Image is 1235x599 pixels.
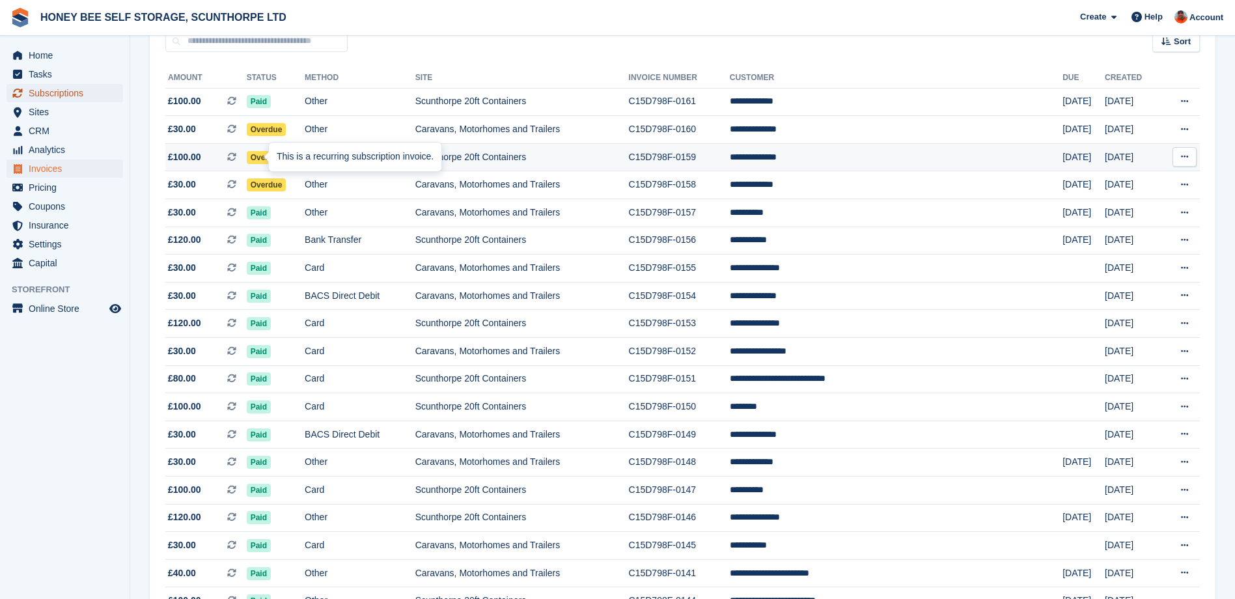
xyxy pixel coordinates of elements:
span: Storefront [12,283,130,296]
span: £40.00 [168,566,196,580]
span: CRM [29,122,107,140]
span: Subscriptions [29,84,107,102]
td: [DATE] [1105,559,1159,587]
td: C15D798F-0145 [629,532,730,560]
img: Abbie Tucker [1174,10,1187,23]
td: Card [305,532,415,560]
td: Card [305,338,415,366]
a: menu [7,122,123,140]
th: Status [247,68,305,89]
th: Site [415,68,629,89]
span: £30.00 [168,538,196,552]
td: [DATE] [1105,421,1159,449]
a: menu [7,46,123,64]
a: menu [7,299,123,318]
td: Other [305,88,415,116]
td: C15D798F-0160 [629,116,730,144]
td: [DATE] [1105,143,1159,171]
span: Account [1189,11,1223,24]
td: Caravans, Motorhomes and Trailers [415,421,629,449]
a: menu [7,65,123,83]
td: C15D798F-0150 [629,393,730,421]
a: menu [7,235,123,253]
span: Insurance [29,216,107,234]
span: Invoices [29,160,107,178]
span: Settings [29,235,107,253]
td: [DATE] [1105,255,1159,283]
td: Card [305,365,415,393]
a: menu [7,254,123,272]
td: [DATE] [1105,449,1159,477]
a: menu [7,197,123,216]
a: HONEY BEE SELF STORAGE, SCUNTHORPE LTD [35,7,292,28]
span: Paid [247,484,271,497]
span: Overdue [247,123,286,136]
span: Paid [247,400,271,413]
td: C15D798F-0152 [629,338,730,366]
td: C15D798F-0158 [629,171,730,199]
td: [DATE] [1105,310,1159,338]
td: [DATE] [1105,88,1159,116]
span: £30.00 [168,122,196,136]
td: Other [305,199,415,227]
span: Paid [247,345,271,358]
td: C15D798F-0155 [629,255,730,283]
td: Card [305,255,415,283]
span: Create [1080,10,1106,23]
img: stora-icon-8386f47178a22dfd0bd8f6a31ec36ba5ce8667c1dd55bd0f319d3a0aa187defe.svg [10,8,30,27]
td: C15D798F-0151 [629,365,730,393]
td: Other [305,504,415,532]
span: £30.00 [168,289,196,303]
span: £30.00 [168,206,196,219]
span: Paid [247,539,271,552]
td: [DATE] [1105,116,1159,144]
td: Scunthorpe 20ft Containers [415,88,629,116]
span: Coupons [29,197,107,216]
td: Scunthorpe 20ft Containers [415,477,629,505]
td: [DATE] [1105,171,1159,199]
td: [DATE] [1062,171,1105,199]
td: Scunthorpe 20ft Containers [415,227,629,255]
span: Paid [247,262,271,275]
th: Customer [730,68,1062,89]
td: C15D798F-0159 [629,143,730,171]
span: £120.00 [168,316,201,330]
span: Overdue [247,178,286,191]
td: C15D798F-0147 [629,477,730,505]
td: Caravans, Motorhomes and Trailers [415,199,629,227]
td: [DATE] [1105,199,1159,227]
span: Paid [247,511,271,524]
span: Paid [247,317,271,330]
td: [DATE] [1105,504,1159,532]
td: [DATE] [1062,116,1105,144]
td: Bank Transfer [305,227,415,255]
a: menu [7,84,123,102]
td: Caravans, Motorhomes and Trailers [415,282,629,310]
span: Paid [247,428,271,441]
td: Other [305,171,415,199]
td: [DATE] [1105,393,1159,421]
span: £30.00 [168,178,196,191]
td: Scunthorpe 20ft Containers [415,365,629,393]
span: Paid [247,456,271,469]
span: Paid [247,234,271,247]
td: C15D798F-0141 [629,559,730,587]
td: [DATE] [1105,477,1159,505]
span: £30.00 [168,261,196,275]
td: C15D798F-0149 [629,421,730,449]
td: Other [305,559,415,587]
span: £100.00 [168,94,201,108]
td: Caravans, Motorhomes and Trailers [415,338,629,366]
td: [DATE] [1105,282,1159,310]
span: Sites [29,103,107,121]
span: £100.00 [168,150,201,164]
span: Paid [247,206,271,219]
span: £30.00 [168,344,196,358]
span: Paid [247,95,271,108]
span: £120.00 [168,510,201,524]
td: [DATE] [1062,88,1105,116]
span: Paid [247,290,271,303]
span: Overdue [247,151,286,164]
td: Card [305,310,415,338]
span: Pricing [29,178,107,197]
